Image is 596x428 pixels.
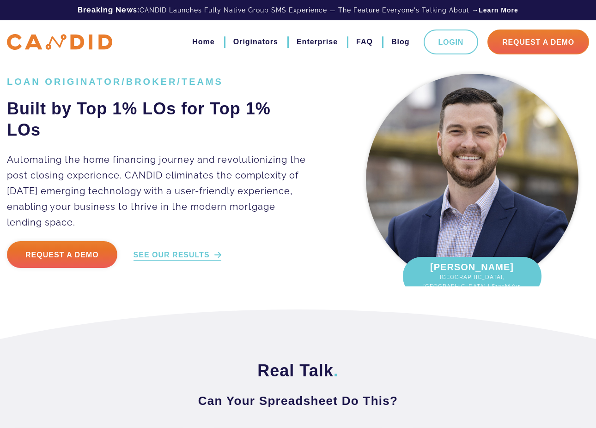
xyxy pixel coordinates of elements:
[412,273,532,291] span: [GEOGRAPHIC_DATA], [GEOGRAPHIC_DATA] | $125M/yr.
[391,34,410,50] a: Blog
[7,360,589,381] h2: Real Talk
[192,34,214,50] a: Home
[134,250,221,261] a: SEE OUR RESULTS
[78,6,140,14] b: Breaking News:
[356,34,373,50] a: FAQ
[7,392,589,409] h3: Can Your Spreadsheet Do This?
[487,30,589,54] a: Request A Demo
[403,257,541,296] div: [PERSON_NAME]
[297,34,338,50] a: Enterprise
[7,76,309,87] h1: LOAN ORIGINATOR/BROKER/TEAMS
[7,241,117,268] a: Request a Demo
[424,30,479,54] a: Login
[479,6,518,15] a: Learn More
[7,98,309,141] h2: Built by Top 1% LOs for Top 1% LOs
[366,74,578,286] img: Kevin OLaughlin
[7,152,309,230] p: Automating the home financing journey and revolutionizing the post closing experience. CANDID eli...
[233,34,278,50] a: Originators
[7,34,112,50] img: CANDID APP
[334,361,339,380] span: .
